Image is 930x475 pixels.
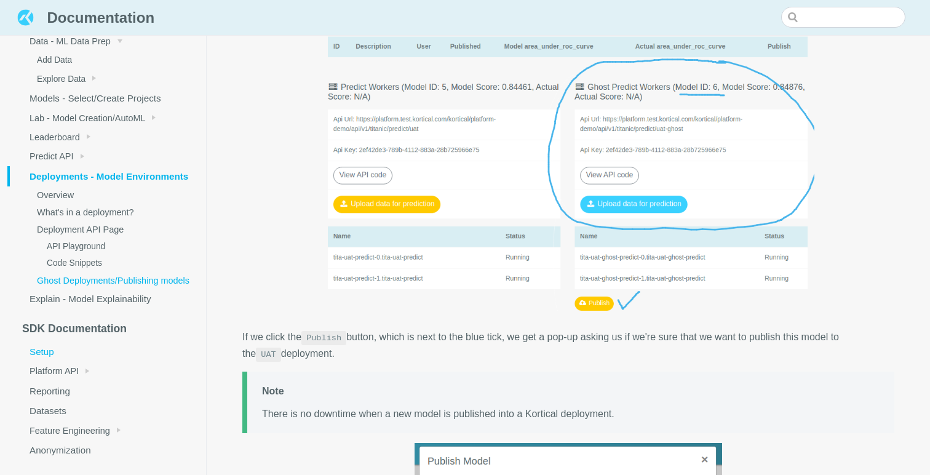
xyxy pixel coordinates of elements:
[781,7,905,28] input: Search
[301,331,346,345] code: Publish
[15,7,154,30] a: Documentation
[27,255,206,271] a: Code Snippets
[7,289,206,309] a: Explain - Model Explainability
[242,329,894,362] p: If we click the button, which is next to the blue tick, we get a pop-up asking us if we're sure t...
[30,426,110,436] span: Feature Engineering
[7,316,206,341] a: SDK Documentation
[30,113,145,123] span: Lab - Model Creation/AutoML
[22,322,127,335] span: SDK Documentation
[17,221,206,238] a: Deployment API Page
[47,7,154,28] span: Documentation
[17,272,206,289] a: Ghost Deployments/Publishing models
[15,7,36,28] img: Documentation
[7,341,206,361] a: Setup
[7,88,206,108] a: Models - Select/Create Projects
[7,166,206,186] a: Deployments - Model Environments
[17,51,206,70] a: Add Data
[7,381,206,401] a: Reporting
[27,238,206,255] a: API Playground
[262,405,880,422] p: There is no downtime when a new model is published into a Kortical deployment.
[30,36,111,46] span: Data - ML Data Prep
[17,204,206,221] a: What's in a deployment?
[17,186,206,204] a: Overview
[7,362,206,381] a: Platform API
[7,421,206,440] a: Feature Engineering
[17,70,206,88] a: Explore Data
[7,127,206,146] a: Leaderboard
[7,441,206,460] a: Anonymization
[30,366,79,376] span: Platform API
[30,151,73,161] span: Predict API
[7,147,206,166] a: Predict API
[37,74,85,84] span: Explore Data
[7,401,206,421] a: Datasets
[30,132,80,142] span: Leaderboard
[7,31,206,50] a: Data - ML Data Prep
[7,108,206,127] a: Lab - Model Creation/AutoML
[262,383,880,399] p: Note
[256,348,280,362] code: UAT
